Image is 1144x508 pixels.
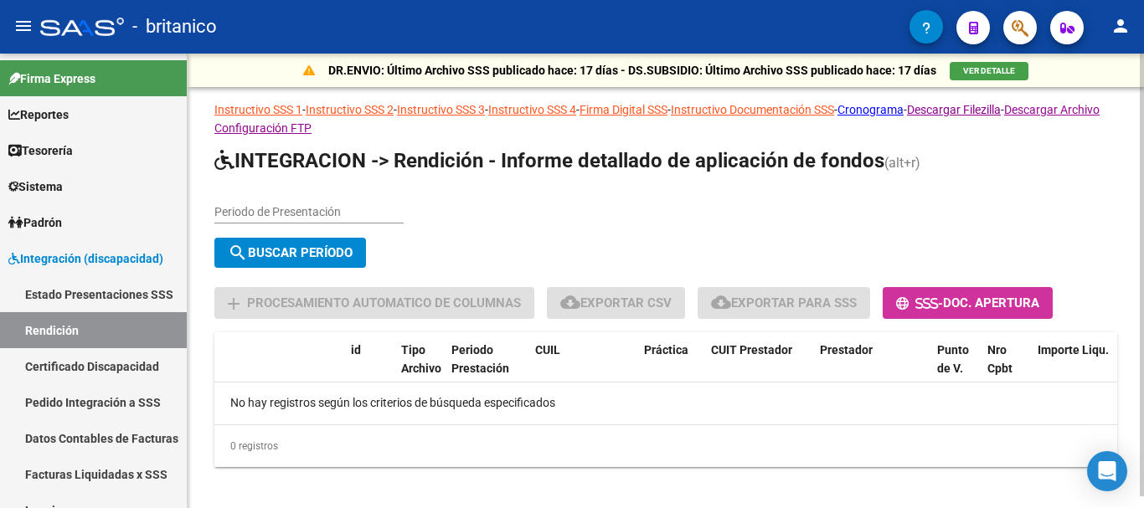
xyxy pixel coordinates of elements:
span: Tipo Archivo [401,343,441,376]
p: DR.ENVIO: Último Archivo SSS publicado hace: 17 días - DS.SUBSIDIO: Último Archivo SSS publicado ... [328,61,936,80]
div: Open Intercom Messenger [1087,451,1127,491]
button: VER DETALLE [950,62,1028,80]
span: Práctica [644,343,688,357]
span: Importe Liqu. [1038,343,1109,357]
button: Exportar CSV [547,287,685,318]
mat-icon: search [228,243,248,263]
mat-icon: cloud_download [711,292,731,312]
a: Instructivo SSS 2 [306,103,394,116]
span: Exportar para SSS [711,295,857,310]
mat-icon: cloud_download [560,292,580,312]
span: CUIT Prestador [711,343,792,357]
button: Procesamiento automatico de columnas [214,287,534,318]
div: No hay registros según los criterios de búsqueda especificados [214,382,1117,424]
span: Punto de V. [937,343,969,376]
datatable-header-cell: Tipo Archivo [394,332,445,406]
datatable-header-cell: CUIL [528,332,637,406]
span: Padrón [8,213,62,232]
span: Firma Express [8,69,95,88]
span: - britanico [132,8,217,45]
span: Periodo Prestación [451,343,509,376]
datatable-header-cell: Importe Liqu. [1031,332,1123,406]
a: Instructivo Documentación SSS [671,103,834,116]
a: Descargar Filezilla [907,103,1001,116]
mat-icon: add [224,294,244,314]
span: CUIL [535,343,560,357]
span: INTEGRACION -> Rendición - Informe detallado de aplicación de fondos [214,149,884,172]
a: Instructivo SSS 4 [488,103,576,116]
mat-icon: person [1111,16,1131,36]
button: Exportar para SSS [698,287,870,318]
span: Nro Cpbt [987,343,1013,376]
p: - - - - - - - - [214,100,1117,137]
span: id [351,343,361,357]
span: Exportar CSV [560,295,672,310]
span: Procesamiento automatico de columnas [247,296,521,311]
datatable-header-cell: Prestador [813,332,930,406]
div: 0 registros [214,425,1117,467]
mat-icon: menu [13,16,33,36]
span: Prestador [820,343,873,357]
span: Tesorería [8,141,73,160]
span: Buscar Período [228,245,353,260]
span: (alt+r) [884,155,920,171]
a: Instructivo SSS 3 [397,103,485,116]
a: Firma Digital SSS [580,103,667,116]
button: -Doc. Apertura [883,287,1053,318]
datatable-header-cell: Periodo Prestación [445,332,528,406]
span: Integración (discapacidad) [8,249,163,268]
span: Reportes [8,105,69,124]
datatable-header-cell: id [344,332,394,406]
a: Cronograma [837,103,904,116]
span: Sistema [8,177,63,196]
span: Doc. Apertura [943,296,1039,311]
datatable-header-cell: Nro Cpbt [981,332,1031,406]
span: - [896,296,943,311]
datatable-header-cell: CUIT Prestador [704,332,813,406]
a: Instructivo SSS 1 [214,103,302,116]
button: Buscar Período [214,238,366,268]
datatable-header-cell: Punto de V. [930,332,981,406]
span: VER DETALLE [963,66,1015,75]
datatable-header-cell: Práctica [637,332,704,406]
